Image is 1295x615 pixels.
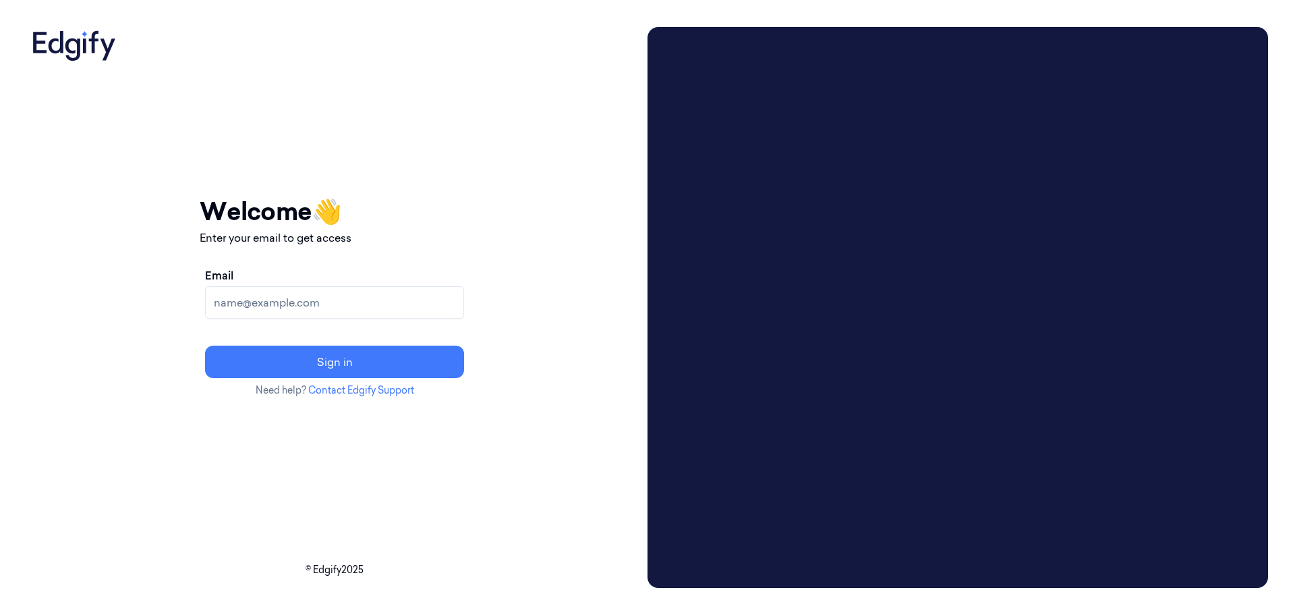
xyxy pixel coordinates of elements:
p: © Edgify 2025 [27,563,642,577]
h1: Welcome 👋 [200,193,469,230]
label: Email [205,267,233,284]
button: Sign in [205,346,464,378]
input: name@example.com [205,286,464,319]
p: Enter your email to get access [200,230,469,246]
a: Contact Edgify Support [308,384,414,396]
p: Need help? [200,383,469,398]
